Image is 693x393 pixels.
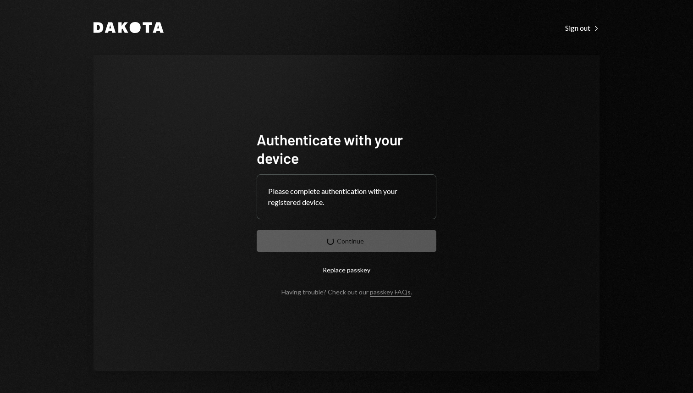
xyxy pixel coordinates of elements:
div: Having trouble? Check out our . [281,288,412,296]
div: Please complete authentication with your registered device. [268,186,425,208]
a: passkey FAQs [370,288,411,297]
button: Replace passkey [257,259,436,281]
div: Sign out [565,23,599,33]
h1: Authenticate with your device [257,130,436,167]
a: Sign out [565,22,599,33]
